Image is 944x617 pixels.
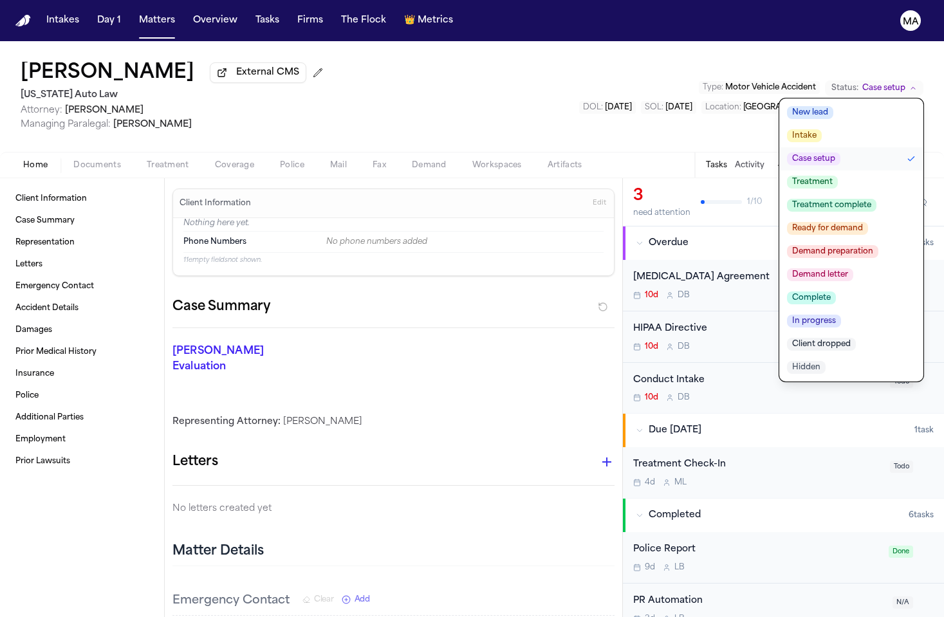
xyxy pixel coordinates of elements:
span: Police [280,160,304,170]
span: Client dropped [787,338,856,351]
span: 1 / 10 [747,197,762,207]
span: [PERSON_NAME] [113,120,192,129]
span: Demand [412,160,447,170]
p: No letters created yet [172,501,615,517]
button: Hidden [779,356,923,379]
button: Edit Location: Detroit, MI [701,101,923,114]
button: Completed6tasks [623,499,944,532]
span: [DATE] [605,104,632,111]
div: Open task: Retainer Agreement [623,260,944,311]
button: Overview [188,9,243,32]
div: [MEDICAL_DATA] Agreement [633,270,882,285]
span: Attorney: [21,106,62,115]
a: Home [15,15,31,27]
span: In progress [787,315,841,327]
p: 11 empty fields not shown. [183,255,604,265]
span: D B [678,392,690,403]
h2: Case Summary [172,297,270,317]
button: Tasks [706,160,727,170]
span: Documents [73,160,121,170]
button: Edit DOL: 2025-08-09 [579,101,636,114]
span: Type : [703,84,723,91]
span: Todo [890,461,913,473]
span: Intake [787,129,822,142]
img: Finch Logo [15,15,31,27]
button: Overdue3tasks [623,226,944,260]
span: External CMS [236,66,299,79]
span: Artifacts [548,160,582,170]
a: Prior Lawsuits [10,451,154,472]
span: Todo [890,376,913,388]
span: Due [DATE] [649,424,701,437]
span: Mail [330,160,347,170]
button: Ready for demand [779,217,923,240]
span: 10d [645,392,658,403]
span: Overdue [649,237,689,250]
span: N/A [893,596,913,609]
div: Open task: Treatment Check-In [623,447,944,498]
button: Matters [134,9,180,32]
button: Demand letter [779,263,923,286]
div: Open task: Police Report [623,532,944,584]
div: Police Report [633,542,881,557]
span: Completed [649,509,701,522]
span: D B [678,342,690,352]
button: In progress [779,309,923,333]
span: New lead [787,106,833,119]
button: Intake [779,124,923,147]
span: Case setup [787,152,840,165]
a: Prior Medical History [10,342,154,362]
span: Demand letter [787,268,853,281]
div: Conduct Intake [633,373,882,388]
button: Activity [735,160,764,170]
a: Additional Parties [10,407,154,428]
span: Location : [705,104,741,111]
span: 1 task [914,425,934,436]
span: 9d [645,562,655,573]
span: Motor Vehicle Accident [725,84,816,91]
span: [GEOGRAPHIC_DATA], [GEOGRAPHIC_DATA] [743,104,920,111]
button: Edit [589,193,610,214]
button: Edit Type: Motor Vehicle Accident [699,81,820,94]
button: Client dropped [779,333,923,356]
button: Clear Emergency Contact [302,594,334,605]
p: [PERSON_NAME] Evaluation [172,344,310,374]
button: Firms [292,9,328,32]
span: Coverage [215,160,254,170]
span: Clear [314,594,334,605]
span: Workspaces [472,160,522,170]
span: Ready for demand [787,222,868,235]
h3: Client Information [177,198,254,208]
span: Edit [593,199,606,208]
div: need attention [633,208,690,218]
a: Accident Details [10,298,154,318]
button: Intakes [41,9,84,32]
span: [DATE] [665,104,692,111]
div: 3 [633,186,690,207]
button: Case setup [779,147,923,170]
h3: Emergency Contact [172,592,290,610]
a: Insurance [10,364,154,384]
span: Hidden [787,361,826,374]
button: Day 1 [92,9,126,32]
div: [PERSON_NAME] [172,416,615,428]
span: Complete [787,291,836,304]
div: HIPAA Directive [633,322,882,336]
h1: [PERSON_NAME] [21,62,194,85]
span: Add [355,594,370,605]
button: Tasks [250,9,284,32]
div: Open task: HIPAA Directive [623,311,944,363]
a: Letters [10,254,154,275]
div: Treatment Check-In [633,457,882,472]
h2: [US_STATE] Auto Law [21,87,328,103]
a: Client Information [10,189,154,209]
span: Phone Numbers [183,237,246,247]
button: New lead [779,101,923,124]
button: The Flock [336,9,391,32]
button: Change status from Case setup [825,80,923,96]
button: Edit matter name [21,62,194,85]
span: 10d [645,290,658,300]
span: Home [23,160,48,170]
span: Fax [373,160,386,170]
